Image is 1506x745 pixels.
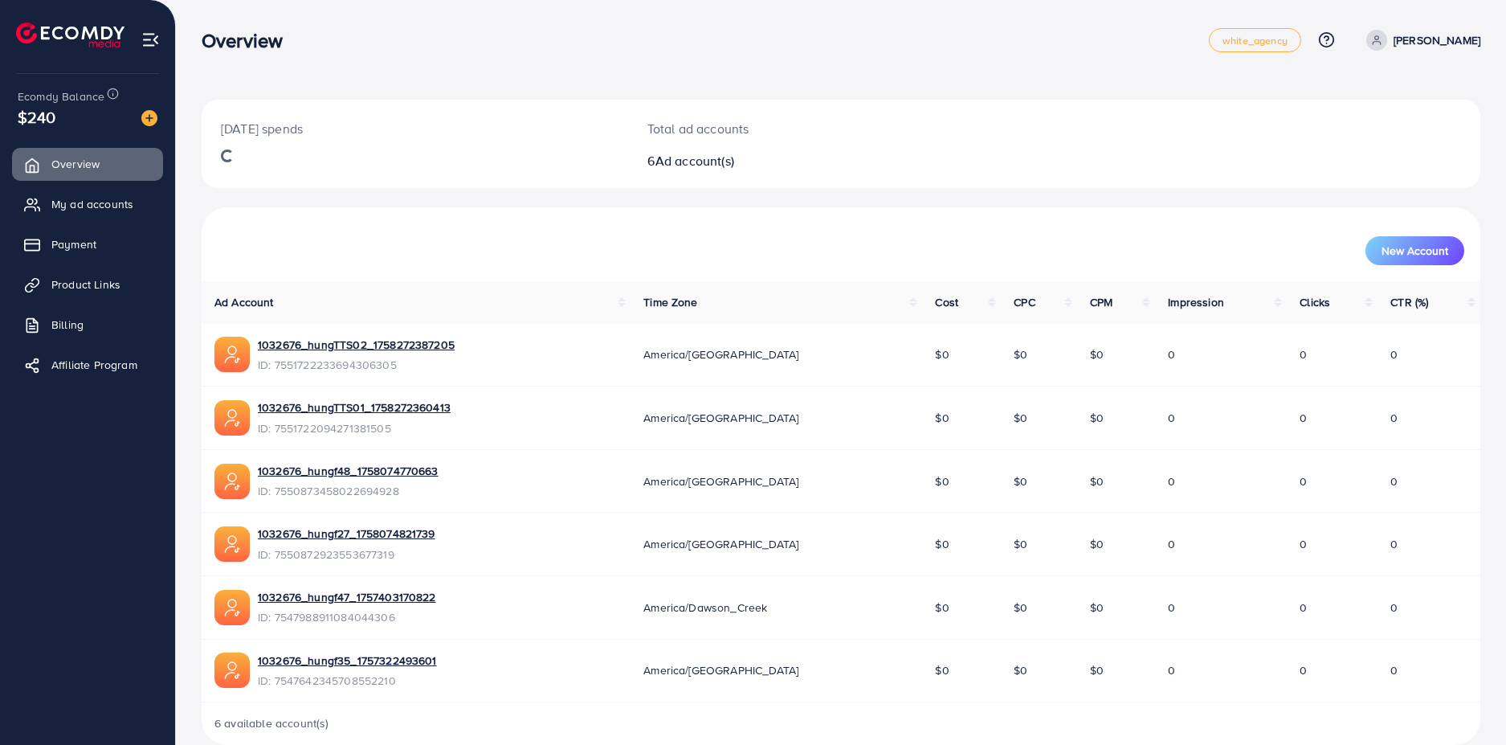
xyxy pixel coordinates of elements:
[1300,294,1330,310] span: Clicks
[655,152,734,170] span: Ad account(s)
[214,653,250,688] img: ic-ads-acc.e4c84228.svg
[1090,536,1104,552] span: $0
[1390,294,1428,310] span: CTR (%)
[1300,662,1307,678] span: 0
[1014,294,1035,310] span: CPC
[1168,662,1175,678] span: 0
[1090,410,1104,426] span: $0
[258,526,435,542] a: 1032676_hungf27_1758074821739
[1168,473,1175,489] span: 0
[12,309,163,341] a: Billing
[1390,662,1398,678] span: 0
[1014,346,1027,362] span: $0
[258,609,436,625] span: ID: 7547988911084044306
[18,88,104,104] span: Ecomdy Balance
[1390,346,1398,362] span: 0
[1090,662,1104,678] span: $0
[51,317,84,333] span: Billing
[214,590,250,625] img: ic-ads-acc.e4c84228.svg
[51,156,100,172] span: Overview
[1360,30,1480,51] a: [PERSON_NAME]
[214,337,250,372] img: ic-ads-acc.e4c84228.svg
[51,276,120,293] span: Product Links
[1090,294,1112,310] span: CPM
[643,600,767,616] span: America/Dawson_Creek
[1390,600,1398,616] span: 0
[1014,410,1027,426] span: $0
[643,536,798,552] span: America/[GEOGRAPHIC_DATA]
[214,400,250,436] img: ic-ads-acc.e4c84228.svg
[258,337,455,353] a: 1032676_hungTTS02_1758272387205
[51,196,133,212] span: My ad accounts
[141,31,160,49] img: menu
[221,119,609,138] p: [DATE] spends
[935,600,949,616] span: $0
[1382,245,1448,256] span: New Account
[1168,600,1175,616] span: 0
[1209,28,1301,52] a: white_agency
[643,294,697,310] span: Time Zone
[51,236,96,252] span: Payment
[935,662,949,678] span: $0
[643,473,798,489] span: America/[GEOGRAPHIC_DATA]
[1390,410,1398,426] span: 0
[1222,35,1288,46] span: white_agency
[935,536,949,552] span: $0
[647,154,928,169] h2: 6
[258,420,451,436] span: ID: 7551722094271381505
[1168,536,1175,552] span: 0
[643,410,798,426] span: America/[GEOGRAPHIC_DATA]
[258,546,435,563] span: ID: 7550872923553677319
[643,662,798,678] span: America/[GEOGRAPHIC_DATA]
[12,349,163,381] a: Affiliate Program
[141,110,157,126] img: image
[1300,600,1307,616] span: 0
[1300,536,1307,552] span: 0
[1014,662,1027,678] span: $0
[202,29,296,52] h3: Overview
[16,23,124,47] img: logo
[258,653,437,669] a: 1032676_hungf35_1757322493601
[1168,294,1224,310] span: Impression
[1390,473,1398,489] span: 0
[1090,473,1104,489] span: $0
[935,294,958,310] span: Cost
[935,473,949,489] span: $0
[12,188,163,220] a: My ad accounts
[1090,600,1104,616] span: $0
[1390,536,1398,552] span: 0
[258,483,439,499] span: ID: 7550873458022694928
[1365,236,1464,265] button: New Account
[647,119,928,138] p: Total ad accounts
[1300,410,1307,426] span: 0
[1014,536,1027,552] span: $0
[258,399,451,415] a: 1032676_hungTTS01_1758272360413
[214,715,329,731] span: 6 available account(s)
[935,410,949,426] span: $0
[935,346,949,362] span: $0
[258,357,455,373] span: ID: 7551722233694306305
[214,294,274,310] span: Ad Account
[51,357,137,373] span: Affiliate Program
[214,464,250,499] img: ic-ads-acc.e4c84228.svg
[1300,473,1307,489] span: 0
[258,463,439,479] a: 1032676_hungf48_1758074770663
[12,228,163,260] a: Payment
[18,105,56,129] span: $240
[12,148,163,180] a: Overview
[214,526,250,562] img: ic-ads-acc.e4c84228.svg
[1300,346,1307,362] span: 0
[1090,346,1104,362] span: $0
[258,589,436,605] a: 1032676_hungf47_1757403170822
[1168,410,1175,426] span: 0
[258,673,437,689] span: ID: 7547642345708552210
[1168,346,1175,362] span: 0
[1394,31,1480,50] p: [PERSON_NAME]
[1014,600,1027,616] span: $0
[643,346,798,362] span: America/[GEOGRAPHIC_DATA]
[1014,473,1027,489] span: $0
[12,268,163,301] a: Product Links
